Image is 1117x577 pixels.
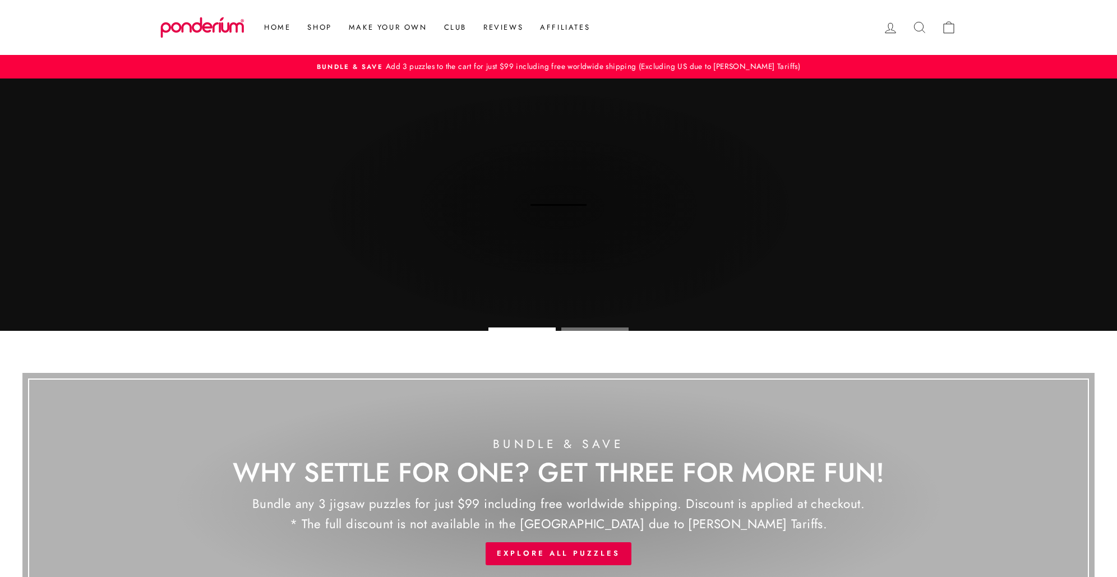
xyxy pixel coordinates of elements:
a: Bundle & SaveAdd 3 puzzles to the cart for just $99 including free worldwide shipping (Excluding ... [163,61,954,73]
a: Shop [299,17,340,38]
a: Make Your Own [340,17,436,38]
ul: Primary [250,17,598,38]
li: Page dot 2 [561,327,629,331]
span: Bundle & Save [317,62,383,71]
img: Ponderium [160,17,244,38]
div: Why Settle for One? Get Three for More Fun! [233,458,884,487]
div: Bundle any 3 jigsaw puzzles for just $99 including free worldwide shipping. Discount is applied a... [233,494,884,534]
div: Bundle & Save [233,437,884,451]
a: Explore All Puzzles [486,542,631,565]
a: Home [256,17,299,38]
span: Add 3 puzzles to the cart for just $99 including free worldwide shipping (Excluding US due to [PE... [383,61,800,72]
a: Affiliates [532,17,598,38]
a: Reviews [475,17,532,38]
a: Club [436,17,475,38]
li: Page dot 1 [488,327,556,331]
